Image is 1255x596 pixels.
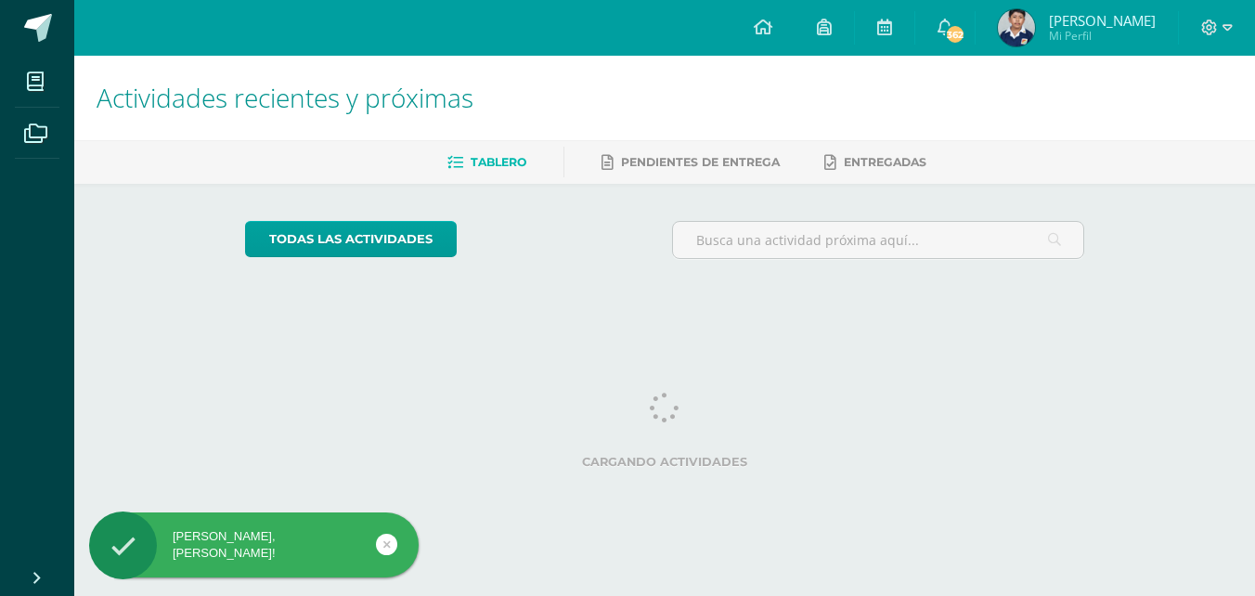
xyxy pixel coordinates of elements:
[1049,11,1156,30] span: [PERSON_NAME]
[97,80,473,115] span: Actividades recientes y próximas
[998,9,1035,46] img: dabdc6a8260d5fed3f403cfbd397b772.png
[245,221,457,257] a: todas las Actividades
[447,148,526,177] a: Tablero
[824,148,926,177] a: Entregadas
[602,148,780,177] a: Pendientes de entrega
[245,455,1085,469] label: Cargando actividades
[471,155,526,169] span: Tablero
[621,155,780,169] span: Pendientes de entrega
[89,528,419,562] div: [PERSON_NAME], [PERSON_NAME]!
[945,24,965,45] span: 362
[844,155,926,169] span: Entregadas
[1049,28,1156,44] span: Mi Perfil
[673,222,1084,258] input: Busca una actividad próxima aquí...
